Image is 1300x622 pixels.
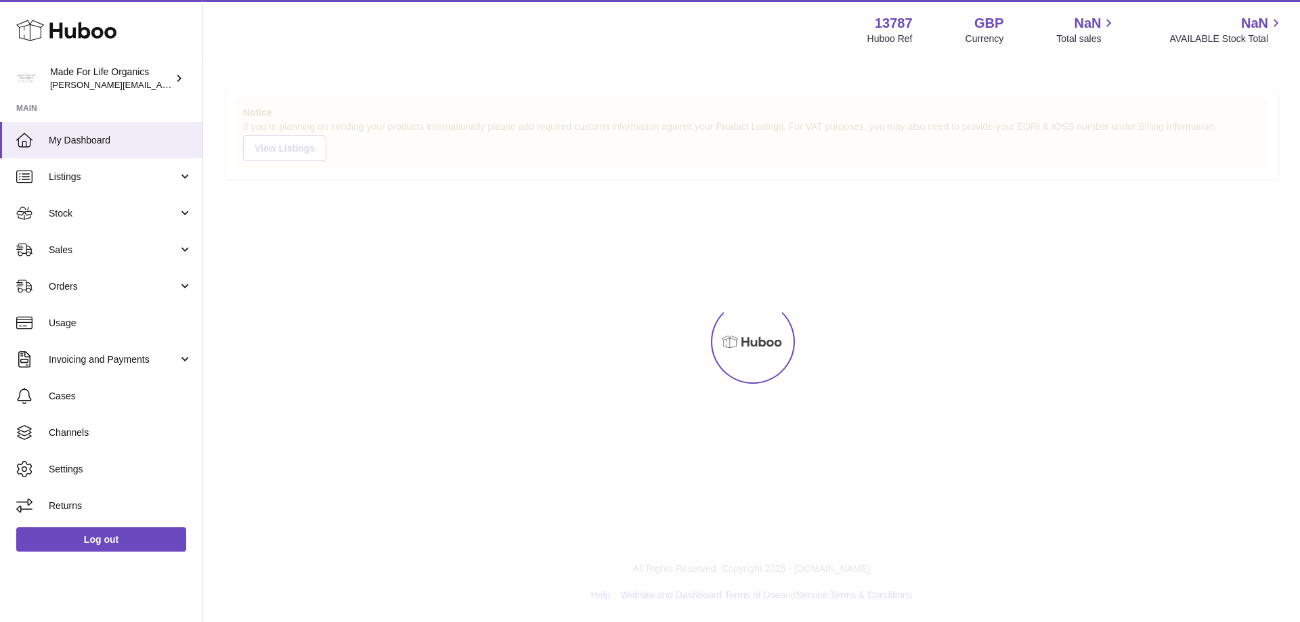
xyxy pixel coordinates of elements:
[49,317,192,330] span: Usage
[49,390,192,403] span: Cases
[875,14,913,32] strong: 13787
[1056,14,1117,45] a: NaN Total sales
[867,32,913,45] div: Huboo Ref
[966,32,1004,45] div: Currency
[1241,14,1268,32] span: NaN
[50,79,344,90] span: [PERSON_NAME][EMAIL_ADDRESS][PERSON_NAME][DOMAIN_NAME]
[1056,32,1117,45] span: Total sales
[1169,32,1284,45] span: AVAILABLE Stock Total
[49,207,178,220] span: Stock
[16,527,186,552] a: Log out
[49,499,192,512] span: Returns
[49,244,178,257] span: Sales
[49,353,178,366] span: Invoicing and Payments
[16,68,37,89] img: geoff.winwood@madeforlifeorganics.com
[50,66,172,91] div: Made For Life Organics
[49,134,192,147] span: My Dashboard
[1074,14,1101,32] span: NaN
[49,463,192,476] span: Settings
[1169,14,1284,45] a: NaN AVAILABLE Stock Total
[49,171,178,183] span: Listings
[49,426,192,439] span: Channels
[49,280,178,293] span: Orders
[974,14,1003,32] strong: GBP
